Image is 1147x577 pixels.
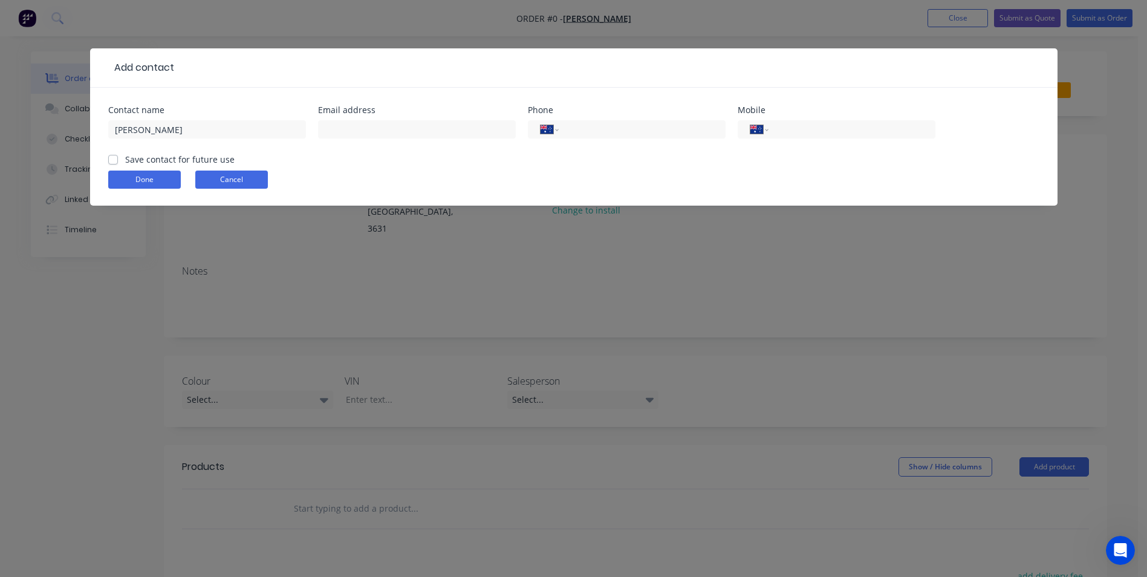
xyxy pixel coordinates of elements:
[738,106,935,114] div: Mobile
[195,171,268,189] button: Cancel
[528,106,726,114] div: Phone
[108,171,181,189] button: Done
[108,106,306,114] div: Contact name
[1106,536,1135,565] iframe: Intercom live chat
[108,60,174,75] div: Add contact
[125,153,235,166] label: Save contact for future use
[318,106,516,114] div: Email address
